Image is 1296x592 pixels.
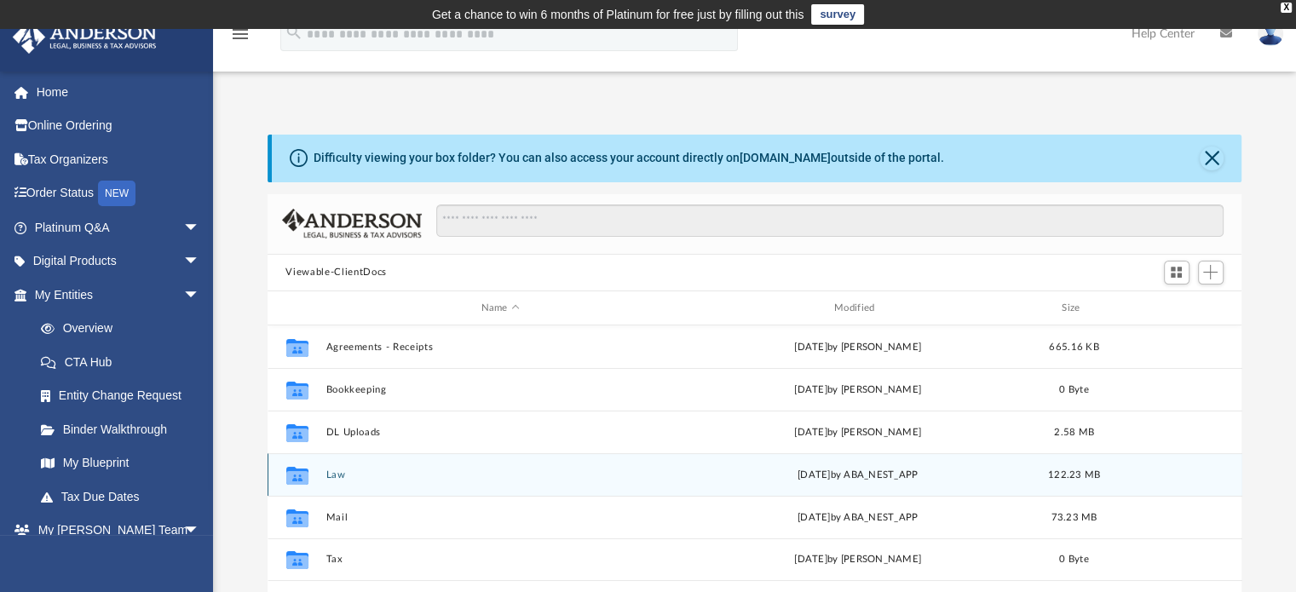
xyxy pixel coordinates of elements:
a: Overview [24,312,226,346]
span: 0 Byte [1059,555,1089,565]
a: Home [12,75,226,109]
span: 0 Byte [1059,385,1089,394]
span: arrow_drop_down [183,244,217,279]
i: menu [230,24,251,44]
button: Close [1200,147,1224,170]
img: Anderson Advisors Platinum Portal [8,20,162,54]
span: 2.58 MB [1054,428,1094,437]
div: Size [1040,301,1108,316]
button: Tax [325,555,675,566]
img: User Pic [1258,21,1283,46]
button: DL Uploads [325,427,675,438]
span: arrow_drop_down [183,514,217,549]
div: Difficulty viewing your box folder? You can also access your account directly on outside of the p... [314,149,944,167]
a: Online Ordering [12,109,226,143]
div: close [1281,3,1292,13]
a: Binder Walkthrough [24,412,226,446]
button: Agreements - Receipts [325,342,675,353]
a: survey [811,4,864,25]
a: Order StatusNEW [12,176,226,211]
div: [DATE] by [PERSON_NAME] [683,382,1032,398]
span: 665.16 KB [1049,342,1098,352]
a: My Entitiesarrow_drop_down [12,278,226,312]
button: Viewable-ClientDocs [285,265,386,280]
div: id [274,301,317,316]
a: Digital Productsarrow_drop_down [12,244,226,279]
div: Get a chance to win 6 months of Platinum for free just by filling out this [432,4,804,25]
i: search [285,23,303,42]
button: Law [325,469,675,480]
a: [DOMAIN_NAME] [740,151,831,164]
div: [DATE] by [PERSON_NAME] [683,553,1032,568]
div: NEW [98,181,135,206]
button: Mail [325,512,675,523]
div: Modified [683,301,1033,316]
a: Platinum Q&Aarrow_drop_down [12,210,226,244]
a: menu [230,32,251,44]
span: arrow_drop_down [183,278,217,313]
div: [DATE] by ABA_NEST_APP [683,468,1032,483]
a: CTA Hub [24,345,226,379]
a: Entity Change Request [24,379,226,413]
a: Tax Due Dates [24,480,226,514]
input: Search files and folders [436,204,1223,237]
button: Bookkeeping [325,384,675,395]
button: Switch to Grid View [1164,261,1189,285]
div: [DATE] by ABA_NEST_APP [683,510,1032,526]
span: 122.23 MB [1047,470,1099,480]
button: Add [1198,261,1224,285]
div: [DATE] by [PERSON_NAME] [683,340,1032,355]
a: My [PERSON_NAME] Teamarrow_drop_down [12,514,217,548]
a: My Blueprint [24,446,217,480]
span: arrow_drop_down [183,210,217,245]
div: id [1115,301,1235,316]
div: [DATE] by [PERSON_NAME] [683,425,1032,440]
span: 73.23 MB [1051,513,1097,522]
a: Tax Organizers [12,142,226,176]
div: Name [325,301,675,316]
